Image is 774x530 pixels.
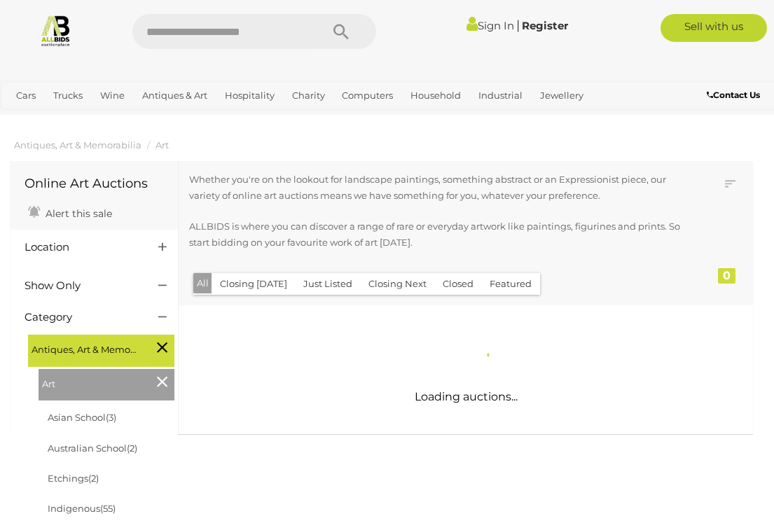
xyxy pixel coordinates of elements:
[189,172,686,204] p: Whether you're on the lookout for landscape paintings, something abstract or an Expressionist pie...
[106,412,116,423] span: (3)
[48,503,116,514] a: Indigenous(55)
[295,273,361,295] button: Just Listed
[95,84,130,107] a: Wine
[189,218,686,251] p: ALLBIDS is where you can discover a range of rare or everyday artwork like paintings, figurines a...
[137,84,213,107] a: Antiques & Art
[360,273,435,295] button: Closing Next
[88,473,99,484] span: (2)
[718,268,735,284] div: 0
[25,242,137,253] h4: Location
[32,338,137,358] span: Antiques, Art & Memorabilia
[101,107,212,130] a: [GEOGRAPHIC_DATA]
[39,14,72,47] img: Allbids.com.au
[522,19,568,32] a: Register
[11,84,41,107] a: Cars
[42,372,147,392] span: Art
[434,273,482,295] button: Closed
[534,84,589,107] a: Jewellery
[100,503,116,514] span: (55)
[25,280,137,292] h4: Show Only
[415,390,518,403] span: Loading auctions...
[11,107,48,130] a: Office
[127,442,137,454] span: (2)
[707,88,763,103] a: Contact Us
[306,14,376,49] button: Search
[55,107,95,130] a: Sports
[25,202,116,223] a: Alert this sale
[14,139,141,151] a: Antiques, Art & Memorabilia
[48,84,88,107] a: Trucks
[48,412,116,423] a: Asian School(3)
[25,312,137,323] h4: Category
[516,18,520,33] span: |
[193,273,212,293] button: All
[48,473,99,484] a: Etchings(2)
[42,207,112,220] span: Alert this sale
[286,84,331,107] a: Charity
[219,84,280,107] a: Hospitality
[48,442,137,454] a: Australian School(2)
[25,177,164,191] h1: Online Art Auctions
[707,90,760,100] b: Contact Us
[156,139,169,151] a: Art
[212,273,296,295] button: Closing [DATE]
[405,84,467,107] a: Household
[481,273,540,295] button: Featured
[467,19,514,32] a: Sign In
[336,84,399,107] a: Computers
[661,14,767,42] a: Sell with us
[473,84,528,107] a: Industrial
